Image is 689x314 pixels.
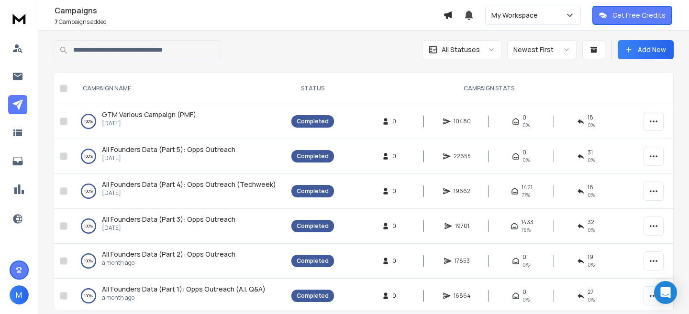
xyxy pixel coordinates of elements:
[10,285,29,304] button: M
[442,45,480,54] p: All Statuses
[71,174,286,209] td: 100%All Founders Data (Part 4): Opps Outreach (Techweek)[DATE]
[507,40,577,59] button: Newest First
[392,257,402,265] span: 0
[588,218,594,226] span: 32
[297,152,329,160] div: Completed
[102,154,235,162] p: [DATE]
[522,261,530,269] span: 0%
[455,222,469,230] span: 19701
[102,294,266,302] p: a month ago
[392,187,402,195] span: 0
[102,224,235,232] p: [DATE]
[522,296,530,303] span: 0%
[592,6,672,25] button: Get Free Credits
[71,73,286,104] th: CAMPAIGN NAME
[454,118,471,125] span: 10480
[588,114,593,121] span: 18
[55,5,443,16] h1: Campaigns
[71,104,286,139] td: 100%GTM Various Campaign (PMF)[DATE]
[10,10,29,27] img: logo
[102,180,276,189] a: All Founders Data (Part 4): Opps Outreach (Techweek)
[588,296,595,303] span: 0 %
[454,187,470,195] span: 19662
[102,249,235,259] a: All Founders Data (Part 2): Opps Outreach
[102,215,235,224] a: All Founders Data (Part 3): Opps Outreach
[84,221,93,231] p: 100 %
[297,187,329,195] div: Completed
[521,226,531,234] span: 76 %
[71,279,286,314] td: 100%All Founders Data (Part 1): Opps Outreach (A.I. Q&A)a month ago
[588,156,595,164] span: 0 %
[71,139,286,174] td: 100%All Founders Data (Part 5): Opps Outreach[DATE]
[618,40,674,59] button: Add New
[522,121,530,129] span: 0%
[102,145,235,154] a: All Founders Data (Part 5): Opps Outreach
[102,284,266,294] a: All Founders Data (Part 1): Opps Outreach (A.I. Q&A)
[588,191,595,199] span: 0 %
[102,259,235,267] p: a month ago
[522,184,533,191] span: 1421
[612,11,666,20] p: Get Free Credits
[588,149,593,156] span: 31
[392,222,402,230] span: 0
[84,256,93,266] p: 100 %
[654,281,677,304] div: Open Intercom Messenger
[392,292,402,300] span: 0
[454,152,471,160] span: 22655
[340,73,638,104] th: CAMPAIGN STATS
[588,288,594,296] span: 27
[55,18,58,26] span: 7
[297,118,329,125] div: Completed
[455,257,470,265] span: 17853
[588,226,595,234] span: 0 %
[522,149,526,156] span: 0
[588,253,593,261] span: 19
[521,218,533,226] span: 1433
[522,288,526,296] span: 0
[588,121,595,129] span: 0 %
[102,110,196,119] a: GTM Various Campaign (PMF)
[84,291,93,301] p: 100 %
[522,156,530,164] span: 0%
[454,292,471,300] span: 16864
[297,222,329,230] div: Completed
[71,244,286,279] td: 100%All Founders Data (Part 2): Opps Outreacha month ago
[522,114,526,121] span: 0
[102,189,276,197] p: [DATE]
[102,119,196,127] p: [DATE]
[286,73,340,104] th: STATUS
[84,186,93,196] p: 100 %
[297,292,329,300] div: Completed
[522,191,530,199] span: 77 %
[522,253,526,261] span: 0
[297,257,329,265] div: Completed
[55,18,443,26] p: Campaigns added
[491,11,542,20] p: My Workspace
[392,152,402,160] span: 0
[102,110,196,119] span: GTM Various Campaign (PMF)
[84,152,93,161] p: 100 %
[84,117,93,126] p: 100 %
[392,118,402,125] span: 0
[71,209,286,244] td: 100%All Founders Data (Part 3): Opps Outreach[DATE]
[588,261,595,269] span: 0 %
[588,184,593,191] span: 16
